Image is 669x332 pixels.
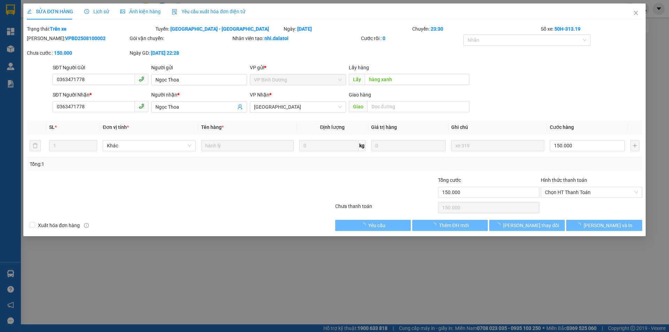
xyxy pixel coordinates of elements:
[540,25,643,33] div: Số xe:
[27,9,73,14] span: SỬA ĐƠN HÀNG
[412,220,488,231] button: Thêm ĐH mới
[172,9,245,14] span: Yêu cầu xuất hóa đơn điện tử
[53,64,148,71] div: SĐT Người Gửi
[84,223,89,228] span: info-circle
[439,222,469,229] span: Thêm ĐH mới
[120,9,125,14] span: picture
[155,25,283,33] div: Tuyến:
[27,34,128,42] div: [PERSON_NAME]:
[368,222,385,229] span: Yêu cầu
[54,50,72,56] b: 150.000
[452,140,544,151] input: Ghi Chú
[503,222,559,229] span: [PERSON_NAME] thay đổi
[349,92,371,98] span: Giao hàng
[170,26,269,32] b: [GEOGRAPHIC_DATA] - [GEOGRAPHIC_DATA]
[489,220,565,231] button: [PERSON_NAME] thay đổi
[634,190,638,194] span: close-circle
[550,124,574,130] span: Cước hàng
[120,9,161,14] span: Ảnh kiện hàng
[349,101,367,112] span: Giao
[495,223,503,227] span: loading
[84,9,109,14] span: Lịch sử
[130,34,231,42] div: Gói vận chuyển:
[151,50,179,56] b: [DATE] 22:28
[283,25,412,33] div: Ngày:
[35,222,83,229] span: Xuất hóa đơn hàng
[49,124,55,130] span: SL
[30,160,258,168] div: Tổng: 1
[567,220,642,231] button: [PERSON_NAME] và In
[151,64,247,71] div: Người gửi
[103,124,129,130] span: Đơn vị tính
[545,187,638,198] span: Chọn HT Thanh Toán
[232,34,360,42] div: Nhân viên tạo:
[238,104,243,110] span: user-add
[541,177,587,183] label: Hình thức thanh toán
[139,103,144,109] span: phone
[335,220,411,231] button: Yêu cầu
[320,124,345,130] span: Định lượng
[361,34,462,42] div: Cước rồi :
[151,91,247,99] div: Người nhận
[438,177,461,183] span: Tổng cước
[371,124,397,130] span: Giá trị hàng
[367,101,469,112] input: Dọc đường
[107,140,191,151] span: Khác
[630,140,639,151] button: plus
[30,140,41,151] button: delete
[334,202,437,215] div: Chưa thanh toán
[254,75,342,85] span: VP Bình Dương
[626,3,646,23] button: Close
[27,9,32,14] span: edit
[250,92,270,98] span: VP Nhận
[26,25,155,33] div: Trạng thái:
[359,140,366,151] span: kg
[431,26,443,32] b: 23:30
[349,74,365,85] span: Lấy
[554,26,580,32] b: 50H-313.19
[84,9,89,14] span: clock-circle
[50,26,67,32] b: Trên xe
[65,36,106,41] b: VPBD2508100002
[254,102,342,112] span: Đà Lạt
[365,74,469,85] input: Dọc đường
[264,36,289,41] b: nhi.dalatoi
[633,10,639,16] span: close
[298,26,312,32] b: [DATE]
[139,76,144,82] span: phone
[201,124,224,130] span: Tên hàng
[53,91,148,99] div: SĐT Người Nhận
[383,36,385,41] b: 0
[371,140,446,151] input: 0
[172,9,177,15] img: icon
[250,64,346,71] div: VP gửi
[412,25,540,33] div: Chuyến:
[431,223,439,227] span: loading
[361,223,368,227] span: loading
[576,223,584,227] span: loading
[201,140,294,151] input: VD: Bàn, Ghế
[349,65,369,70] span: Lấy hàng
[449,121,547,134] th: Ghi chú
[584,222,632,229] span: [PERSON_NAME] và In
[130,49,231,57] div: Ngày GD:
[27,49,128,57] div: Chưa cước :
